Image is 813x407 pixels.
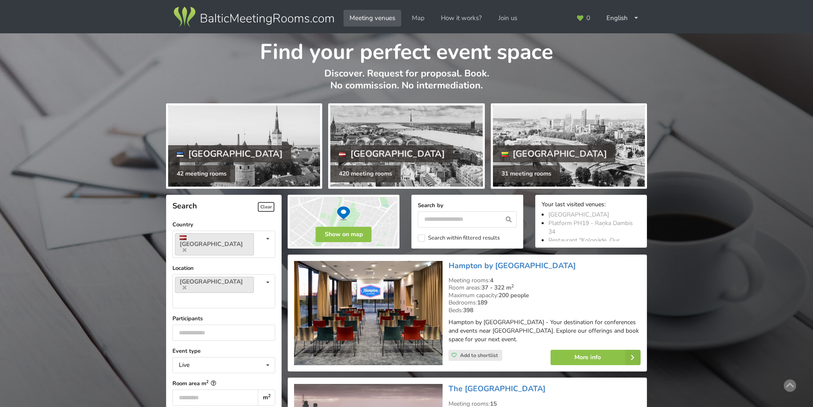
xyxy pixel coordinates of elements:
[288,195,399,249] img: Show on map
[460,352,498,359] span: Add to shortlist
[449,261,576,271] a: Hampton by [GEOGRAPHIC_DATA]
[418,201,517,210] label: Search by
[175,233,254,255] a: [GEOGRAPHIC_DATA]
[511,283,514,289] sup: 2
[166,67,647,100] p: Discover. Request for proposal. Book. No commission. No intermediation.
[344,10,401,26] a: Meeting venues
[316,227,372,242] button: Show on map
[548,219,633,236] a: Platform PH19 - Raņka Dambis 34
[168,165,235,182] div: 42 meeting rooms
[328,103,484,189] a: [GEOGRAPHIC_DATA] 420 meeting rooms
[586,15,590,21] span: 0
[449,292,641,299] div: Maximum capacity:
[175,277,254,293] a: [GEOGRAPHIC_DATA]
[406,10,431,26] a: Map
[449,284,641,292] div: Room areas:
[449,384,545,394] a: The [GEOGRAPHIC_DATA]
[481,284,514,292] strong: 37 - 322 m
[258,202,274,212] span: Clear
[294,261,442,366] img: Hotel | Marupe Municipality | Hampton by Hilton Riga Airport
[463,306,473,314] strong: 398
[490,276,493,284] strong: 4
[172,5,335,29] img: Baltic Meeting Rooms
[491,103,647,189] a: [GEOGRAPHIC_DATA] 31 meeting rooms
[498,291,529,299] strong: 200 people
[492,10,523,26] a: Join us
[449,318,641,344] p: Hampton by [GEOGRAPHIC_DATA] - Your destination for conferences and events near [GEOGRAPHIC_DATA]...
[168,145,291,162] div: [GEOGRAPHIC_DATA]
[166,33,647,66] h1: Find your perfect event space
[551,350,641,365] a: More info
[493,165,560,182] div: 31 meeting rooms
[172,220,275,229] label: Country
[268,392,271,399] sup: 2
[435,10,488,26] a: How it works?
[477,299,487,307] strong: 189
[206,379,209,384] sup: 2
[258,389,275,406] div: m
[449,307,641,314] div: Beds:
[418,234,500,242] label: Search within filtered results
[179,362,189,368] div: Live
[172,201,197,211] span: Search
[172,314,275,323] label: Participants
[542,201,641,209] div: Your last visited venues:
[548,236,620,253] a: Restaurant "Kolonāde. Our stories…"
[449,299,641,307] div: Bedrooms:
[449,277,641,284] div: Meeting rooms:
[600,10,645,26] div: English
[172,347,275,355] label: Event type
[172,379,275,388] label: Room area m
[493,145,616,162] div: [GEOGRAPHIC_DATA]
[330,165,401,182] div: 420 meeting rooms
[172,264,275,272] label: Location
[548,211,609,219] a: [GEOGRAPHIC_DATA]
[166,103,322,189] a: [GEOGRAPHIC_DATA] 42 meeting rooms
[330,145,453,162] div: [GEOGRAPHIC_DATA]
